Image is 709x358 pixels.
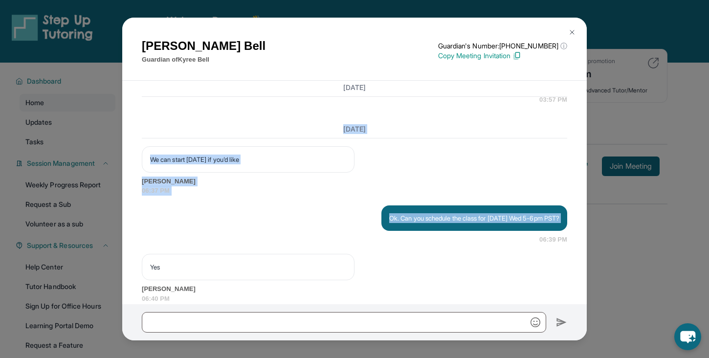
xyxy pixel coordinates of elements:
[142,294,567,304] span: 06:40 PM
[142,284,567,294] span: [PERSON_NAME]
[560,41,567,51] span: ⓘ
[556,316,567,328] img: Send icon
[512,51,521,60] img: Copy Icon
[142,37,266,55] h1: [PERSON_NAME] Bell
[142,55,266,65] p: Guardian of Kyree Bell
[539,95,567,105] span: 03:57 PM
[389,213,559,223] p: Ok. Can you schedule the class for [DATE] Wed 5-6pm PST?
[142,83,567,92] h3: [DATE]
[539,235,567,245] span: 06:39 PM
[438,41,567,51] p: Guardian's Number: [PHONE_NUMBER]
[674,323,701,350] button: chat-button
[438,51,567,61] p: Copy Meeting Invitation
[150,262,346,272] p: Yes
[142,186,567,196] span: 06:37 PM
[568,28,576,36] img: Close Icon
[142,124,567,134] h3: [DATE]
[531,317,540,327] img: Emoji
[150,155,346,164] p: We can start [DATE] if you'd like
[142,177,567,186] span: [PERSON_NAME]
